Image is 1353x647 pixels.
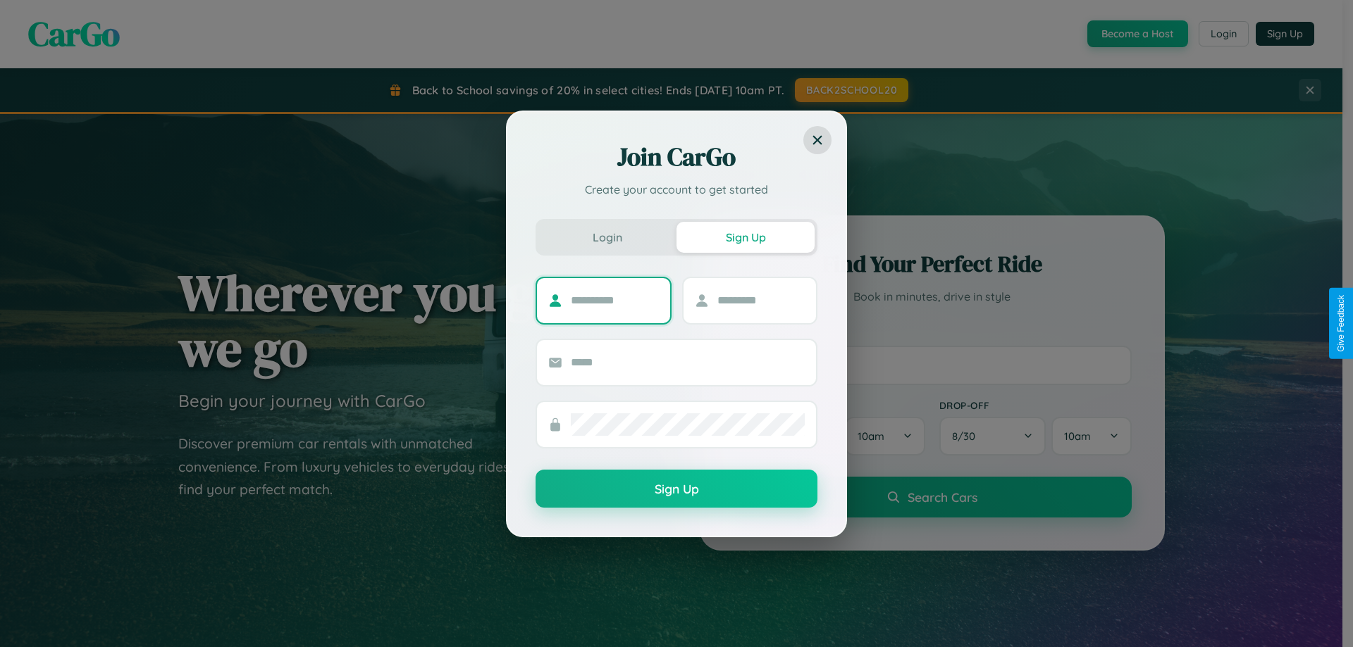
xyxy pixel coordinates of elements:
[536,181,817,198] p: Create your account to get started
[536,140,817,174] h2: Join CarGo
[538,222,676,253] button: Login
[1336,295,1346,352] div: Give Feedback
[536,470,817,508] button: Sign Up
[676,222,815,253] button: Sign Up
